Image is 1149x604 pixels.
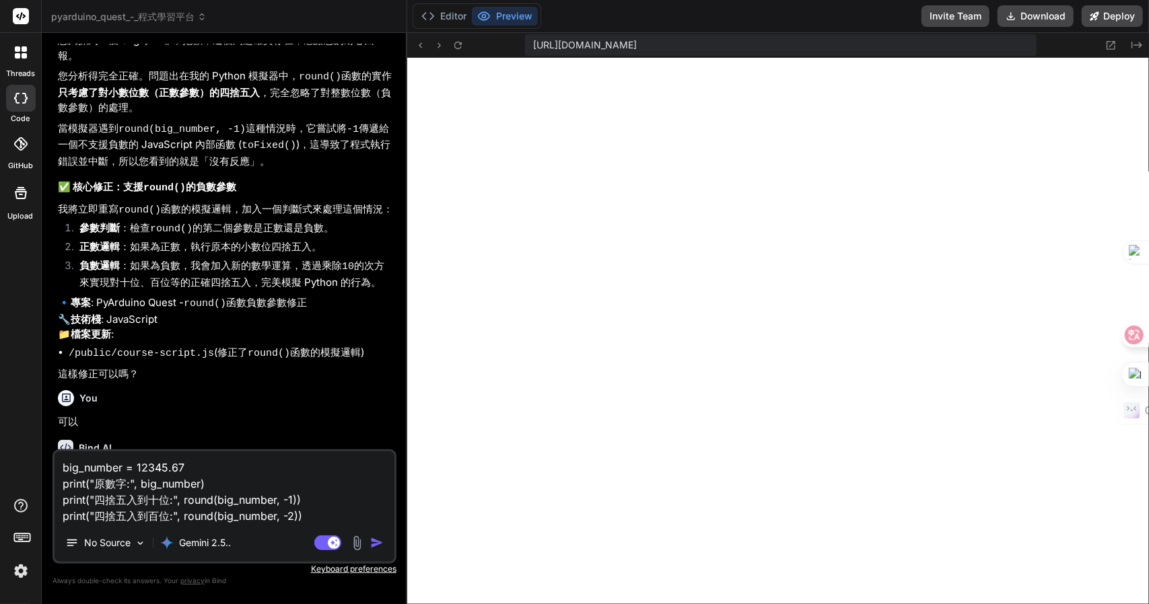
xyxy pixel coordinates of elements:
button: Download [998,5,1074,27]
p: Gemini 2.5.. [179,536,231,550]
p: 您分析得完全正確。問題出在我的 Python 模擬器中， 函數的實作 ，完全忽略了對整數位數（負數參數）的處理。 [58,69,394,116]
p: Always double-check its answers. Your in Bind [53,574,396,587]
strong: 只考慮了對小數位數（正數參數）的四捨五入 [58,86,260,99]
code: toFixed() [242,140,296,151]
strong: 參數判斷 [79,221,120,234]
code: round() [150,223,193,235]
code: round() [118,204,161,216]
span: pyarduino_quest_-_程式學習平台 [51,10,207,24]
label: code [11,113,30,124]
code: round() [184,298,226,309]
p: 當模擬器遇到 這種情況時，它嘗試將 傳遞給一個不支援負數的 JavaScript 內部函數 ( )，這導致了程式執行錯誤並中斷，所以您看到的就是「沒有反應」。 [58,121,394,169]
p: 🔹 : PyArduino Quest - 函數負數參數修正 🔧 : JavaScript 📁 : [58,295,394,342]
strong: 負數邏輯 [79,259,120,272]
h6: Bind AI [79,441,112,455]
p: Keyboard preferences [53,564,396,574]
code: 10 [342,261,354,272]
h6: You [79,391,98,405]
img: attachment [349,535,365,551]
code: round() [143,182,186,194]
p: 這樣修正可以嗎？ [58,367,394,382]
strong: 正數邏輯 [79,240,120,253]
label: threads [6,68,35,79]
p: 您又抓到一個 bug 了！非常抱歉，這個問題確實存在，感謝您的耐心回報。 [58,33,394,63]
strong: 檔案更新 [71,328,111,340]
img: Pick Models [135,537,146,549]
code: round() [248,348,290,359]
p: No Source [84,536,131,550]
li: ：檢查 的第二個參數是正數還是負數。 [69,221,394,239]
img: settings [9,560,32,582]
span: [URL][DOMAIN_NAME] [533,38,637,52]
label: GitHub [8,160,33,172]
li: ：如果為正數，執行原本的小數位四捨五入。 [69,239,394,258]
img: icon [370,536,384,550]
p: 可以 [58,414,394,430]
code: /public/course-script.js [69,348,214,359]
button: Invite Team [921,5,989,27]
li: (修正了 函數的模擬邏輯) [69,345,394,362]
strong: 專案 [71,296,91,309]
textarea: big_number = 12345.67 print("原數字:", big_number) print("四捨五入到十位:", round(big_number, -1)) print("四... [55,451,394,524]
li: ：如果為負數，我會加入新的數學運算，透過乘除 的次方來實現對十位、百位等的正確四捨五入，完美模擬 Python 的行為。 [69,258,394,290]
button: Editor [416,7,472,26]
img: Gemini 2.5 Pro [160,536,174,550]
button: Preview [472,7,538,26]
iframe: Preview [407,58,1149,604]
code: -1 [347,124,359,135]
code: round() [299,71,341,83]
strong: 技術棧 [71,313,101,326]
button: Deploy [1082,5,1143,27]
label: Upload [8,211,34,222]
span: privacy [180,576,205,584]
p: 我將立即重寫 函數的模擬邏輯，加入一個判斷式來處理這個情況： [58,202,394,219]
strong: ✅ 核心修正：支援 的負數參數 [58,180,236,193]
code: round(big_number, -1) [118,124,246,135]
